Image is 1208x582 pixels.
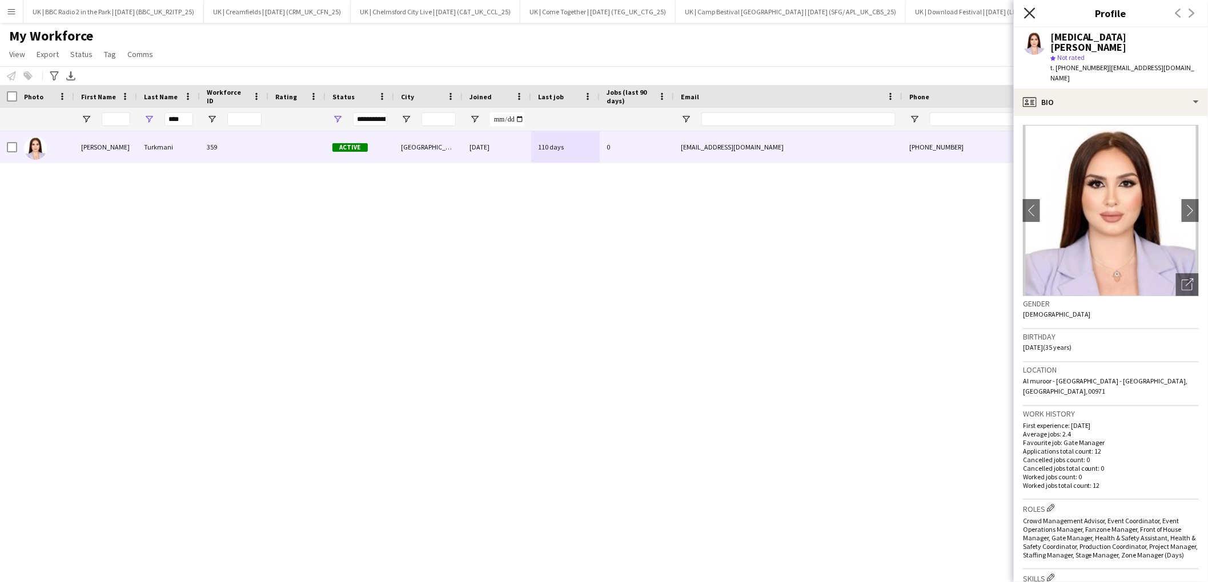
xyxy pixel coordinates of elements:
[37,49,59,59] span: Export
[207,88,248,105] span: Workforce ID
[674,131,902,163] div: [EMAIL_ADDRESS][DOMAIN_NAME]
[351,1,520,23] button: UK | Chelmsford City Live | [DATE] (C&T_UK_CCL_25)
[930,112,1042,126] input: Phone Filter Input
[394,131,463,163] div: [GEOGRAPHIC_DATA]
[81,114,91,124] button: Open Filter Menu
[24,137,47,160] img: Yasmin Turkmani
[200,131,268,163] div: 359
[1023,377,1188,395] span: Al muroor - [GEOGRAPHIC_DATA] - [GEOGRAPHIC_DATA], [GEOGRAPHIC_DATA], 00971
[906,1,1066,23] button: UK | Download Festival | [DATE] (LN_UK_DLF_25)
[469,92,492,101] span: Joined
[24,92,43,101] span: Photo
[676,1,906,23] button: UK | Camp Bestival [GEOGRAPHIC_DATA] | [DATE] (SFG/ APL_UK_CBS_25)
[1023,310,1091,318] span: [DEMOGRAPHIC_DATA]
[490,112,524,126] input: Joined Filter Input
[275,92,297,101] span: Rating
[102,112,130,126] input: First Name Filter Input
[1023,298,1199,309] h3: Gender
[422,112,456,126] input: City Filter Input
[681,114,691,124] button: Open Filter Menu
[70,49,93,59] span: Status
[207,114,217,124] button: Open Filter Menu
[332,92,355,101] span: Status
[520,1,676,23] button: UK | Come Together | [DATE] (TEG_UK_CTG_25)
[137,131,200,163] div: Turkmani
[23,1,204,23] button: UK | BBC Radio 2 in the Park | [DATE] (BBC_UK_R2ITP_25)
[99,47,121,62] a: Tag
[47,69,61,83] app-action-btn: Advanced filters
[1057,53,1085,62] span: Not rated
[902,131,1049,163] div: [PHONE_NUMBER]
[1023,464,1199,472] p: Cancelled jobs total count: 0
[909,92,929,101] span: Phone
[600,131,674,163] div: 0
[204,1,351,23] button: UK | Creamfields | [DATE] (CRM_UK_CFN_25)
[32,47,63,62] a: Export
[1023,455,1199,464] p: Cancelled jobs count: 0
[1023,125,1199,296] img: Crew avatar or photo
[681,92,699,101] span: Email
[1050,63,1110,72] span: t. [PHONE_NUMBER]
[1023,430,1199,438] p: Average jobs: 2.4
[332,114,343,124] button: Open Filter Menu
[9,49,25,59] span: View
[144,114,154,124] button: Open Filter Menu
[104,49,116,59] span: Tag
[1023,409,1199,419] h3: Work history
[607,88,653,105] span: Jobs (last 90 days)
[401,114,411,124] button: Open Filter Menu
[463,131,531,163] div: [DATE]
[1050,32,1199,52] div: [MEDICAL_DATA][PERSON_NAME]
[74,131,137,163] div: [PERSON_NAME]
[531,131,600,163] div: 110 days
[1176,273,1199,296] div: Open photos pop-in
[1050,63,1195,82] span: | [EMAIL_ADDRESS][DOMAIN_NAME]
[81,92,116,101] span: First Name
[1023,332,1199,342] h3: Birthday
[127,49,153,59] span: Comms
[66,47,97,62] a: Status
[701,112,896,126] input: Email Filter Input
[1023,516,1198,559] span: Crowd Management Advisor, Event Coordinator, Event Operations Manager, Fanzone Manager, Front of ...
[144,92,178,101] span: Last Name
[9,27,93,45] span: My Workforce
[1023,481,1199,490] p: Worked jobs total count: 12
[1023,421,1199,430] p: First experience: [DATE]
[538,92,564,101] span: Last job
[64,69,78,83] app-action-btn: Export XLSX
[227,112,262,126] input: Workforce ID Filter Input
[332,143,368,152] span: Active
[1014,88,1208,116] div: Bio
[469,114,480,124] button: Open Filter Menu
[164,112,193,126] input: Last Name Filter Input
[1023,502,1199,514] h3: Roles
[5,47,30,62] a: View
[909,114,920,124] button: Open Filter Menu
[1014,6,1208,21] h3: Profile
[1023,343,1071,351] span: [DATE] (35 years)
[401,92,414,101] span: City
[1023,447,1199,455] p: Applications total count: 12
[123,47,158,62] a: Comms
[1023,365,1199,375] h3: Location
[1023,472,1199,481] p: Worked jobs count: 0
[1023,438,1199,447] p: Favourite job: Gate Manager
